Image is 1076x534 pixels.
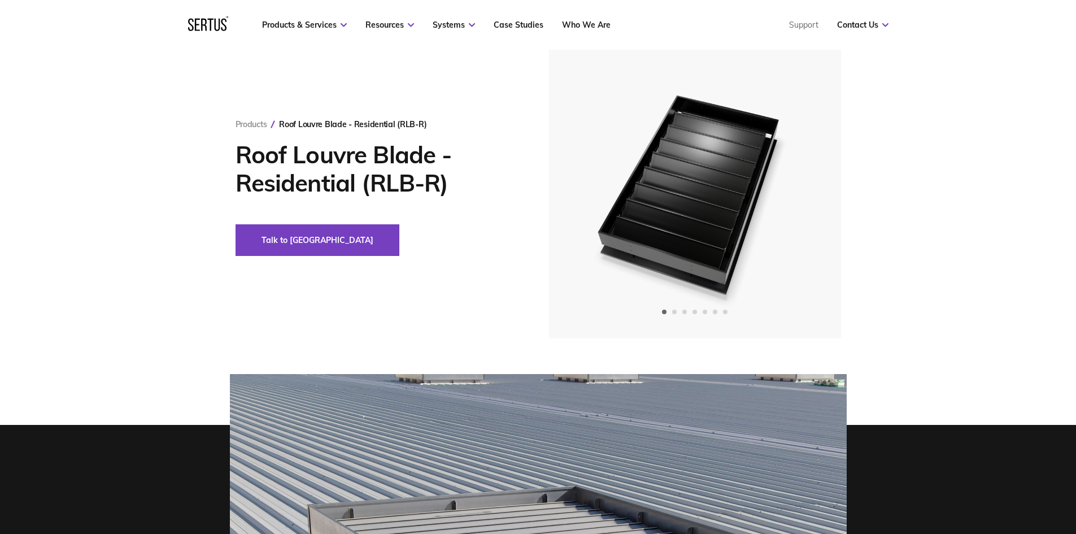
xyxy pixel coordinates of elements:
[682,310,687,314] span: Go to slide 3
[672,310,677,314] span: Go to slide 2
[723,310,728,314] span: Go to slide 7
[365,20,414,30] a: Resources
[262,20,347,30] a: Products & Services
[236,141,515,197] h1: Roof Louvre Blade - Residential (RLB-R)
[789,20,818,30] a: Support
[494,20,543,30] a: Case Studies
[713,310,717,314] span: Go to slide 6
[433,20,475,30] a: Systems
[236,224,399,256] button: Talk to [GEOGRAPHIC_DATA]
[837,20,888,30] a: Contact Us
[236,119,267,129] a: Products
[703,310,707,314] span: Go to slide 5
[692,310,697,314] span: Go to slide 4
[562,20,611,30] a: Who We Are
